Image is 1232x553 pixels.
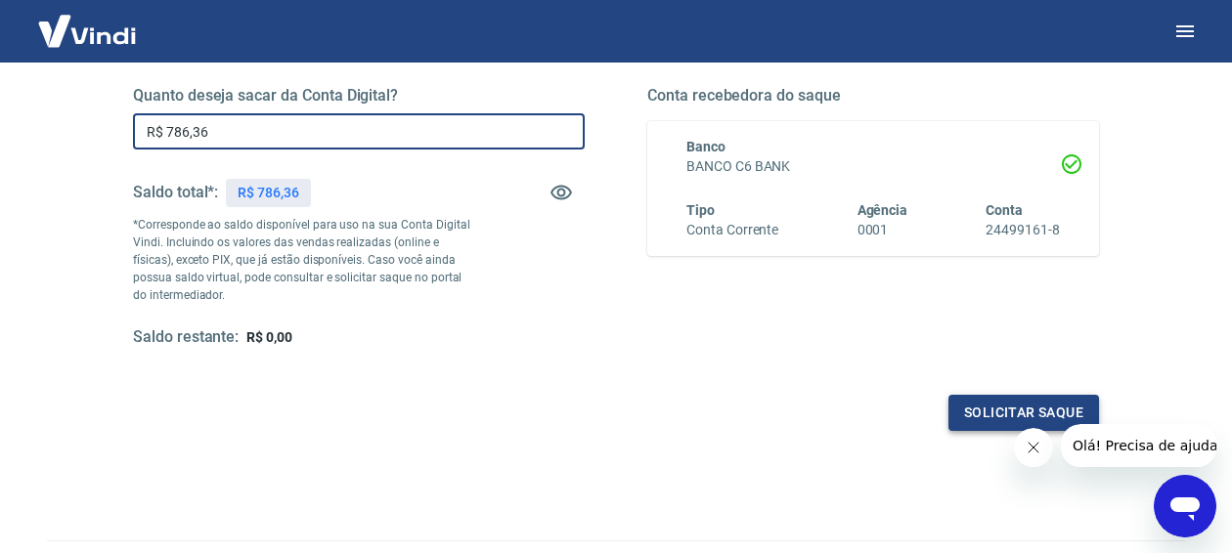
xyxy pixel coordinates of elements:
[12,14,164,29] span: Olá! Precisa de ajuda?
[133,86,585,106] h5: Quanto deseja sacar da Conta Digital?
[133,327,239,348] h5: Saldo restante:
[858,220,908,240] h6: 0001
[238,183,299,203] p: R$ 786,36
[1154,475,1216,537] iframe: Botão para abrir a janela de mensagens
[1061,424,1216,467] iframe: Mensagem da empresa
[686,202,715,218] span: Tipo
[1014,428,1053,467] iframe: Fechar mensagem
[23,1,151,61] img: Vindi
[246,329,292,345] span: R$ 0,00
[948,395,1099,431] button: Solicitar saque
[686,156,1060,177] h6: BANCO C6 BANK
[986,202,1023,218] span: Conta
[986,220,1060,240] h6: 24499161-8
[858,202,908,218] span: Agência
[686,139,726,154] span: Banco
[133,216,472,304] p: *Corresponde ao saldo disponível para uso na sua Conta Digital Vindi. Incluindo os valores das ve...
[686,220,778,240] h6: Conta Corrente
[133,183,218,202] h5: Saldo total*:
[647,86,1099,106] h5: Conta recebedora do saque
